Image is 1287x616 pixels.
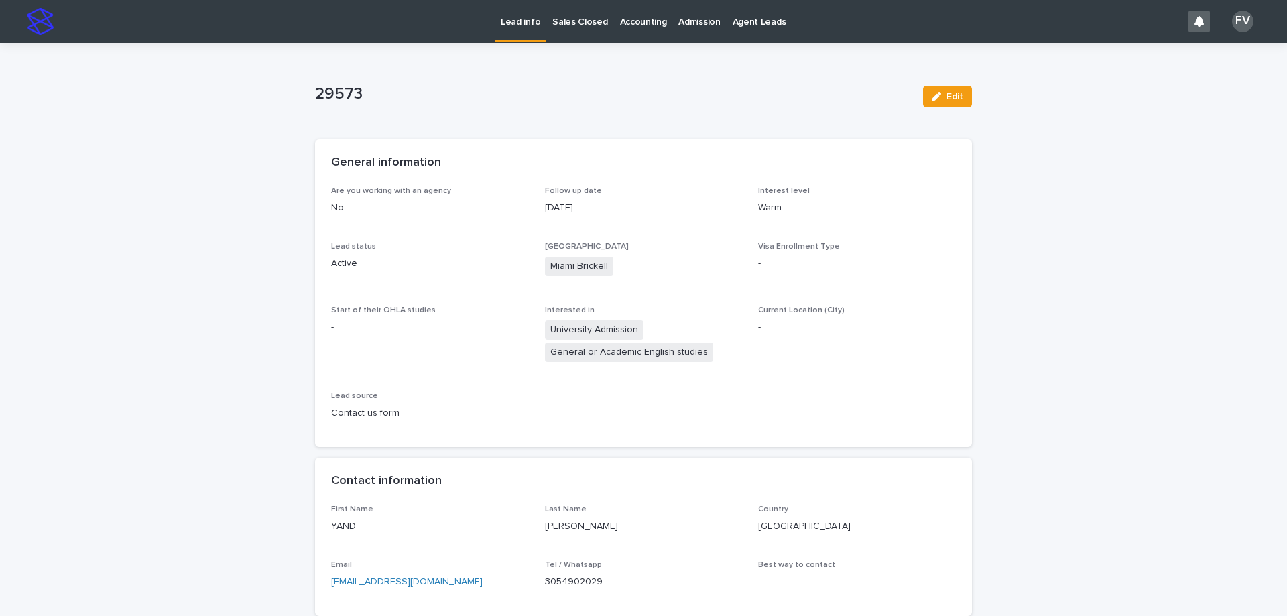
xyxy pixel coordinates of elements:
[331,406,529,420] p: Contact us form
[758,519,956,534] p: [GEOGRAPHIC_DATA]
[545,243,629,251] span: [GEOGRAPHIC_DATA]
[758,243,840,251] span: Visa Enrollment Type
[545,343,713,362] span: General or Academic English studies
[545,306,595,314] span: Interested in
[331,474,442,489] h2: Contact information
[545,505,587,513] span: Last Name
[758,320,956,334] p: -
[758,561,835,569] span: Best way to contact
[331,243,376,251] span: Lead status
[331,306,436,314] span: Start of their OHLA studies
[758,575,956,589] p: -
[923,86,972,107] button: Edit
[758,505,788,513] span: Country
[331,392,378,400] span: Lead source
[331,320,529,334] p: -
[758,306,845,314] span: Current Location (City)
[331,187,451,195] span: Are you working with an agency
[1232,11,1253,32] div: FV
[27,8,54,35] img: stacker-logo-s-only.png
[331,505,373,513] span: First Name
[545,187,602,195] span: Follow up date
[946,92,963,101] span: Edit
[758,257,956,271] p: -
[545,201,743,215] p: [DATE]
[331,519,529,534] p: YAND
[331,561,352,569] span: Email
[331,257,529,271] p: Active
[758,201,956,215] p: Warm
[545,575,743,589] p: 3054902029
[545,257,613,276] span: Miami Brickell
[315,84,912,104] p: 29573
[331,156,441,170] h2: General information
[331,577,483,587] a: [EMAIL_ADDRESS][DOMAIN_NAME]
[545,320,643,340] span: University Admission
[545,561,602,569] span: Tel / Whatsapp
[758,187,810,195] span: Interest level
[545,519,743,534] p: [PERSON_NAME]
[331,201,529,215] p: No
